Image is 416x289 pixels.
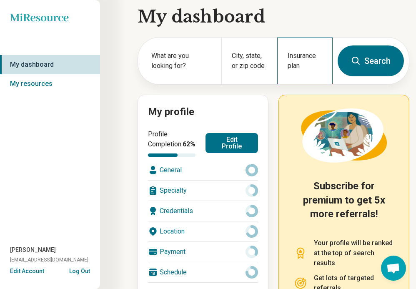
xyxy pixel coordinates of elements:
[10,246,56,254] span: [PERSON_NAME]
[151,51,211,71] label: What are you looking for?
[148,160,258,180] div: General
[148,129,195,157] div: Profile Completion:
[148,105,258,119] h2: My profile
[69,267,90,274] button: Log Out
[294,179,394,228] h2: Subscribe for premium to get 5x more referrals!
[183,140,195,148] span: 62 %
[148,221,258,241] div: Location
[148,181,258,201] div: Specialty
[381,256,406,281] div: Open chat
[148,201,258,221] div: Credentials
[314,238,394,268] p: Your profile will be ranked at the top of search results
[205,133,258,153] button: Edit Profile
[148,242,258,262] div: Payment
[138,5,409,28] h1: My dashboard
[148,262,258,282] div: Schedule
[10,256,88,264] span: [EMAIL_ADDRESS][DOMAIN_NAME]
[338,45,404,76] button: Search
[10,267,44,276] button: Edit Account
